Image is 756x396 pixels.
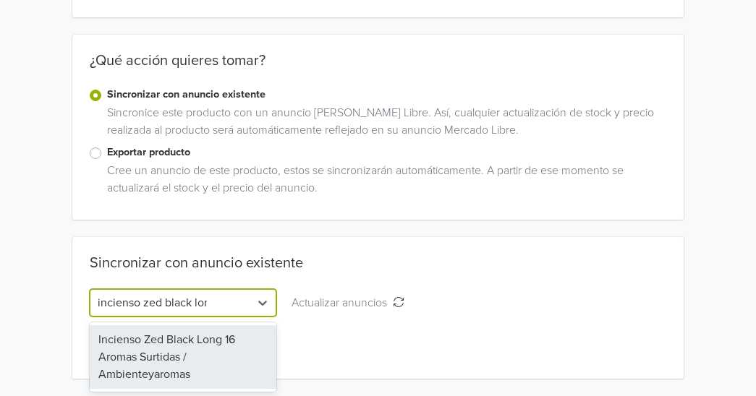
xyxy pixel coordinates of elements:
div: Sincronizar con anuncio existente [90,254,303,272]
label: Sincronizar con anuncio existente [107,87,667,103]
span: Actualizar anuncios [292,296,393,310]
div: Cree un anuncio de este producto, estos se sincronizarán automáticamente. A partir de ese momento... [101,162,667,202]
div: Sincronice este producto con un anuncio [PERSON_NAME] Libre. Así, cualquier actualización de stoc... [101,104,667,145]
label: Exportar producto [107,145,667,160]
div: Incienso Zed Black Long 16 Aromas Surtidas / Ambienteyaromas [90,325,276,389]
div: ¿Qué acción quieres tomar? [72,52,684,87]
button: Actualizar anuncios [282,289,414,317]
